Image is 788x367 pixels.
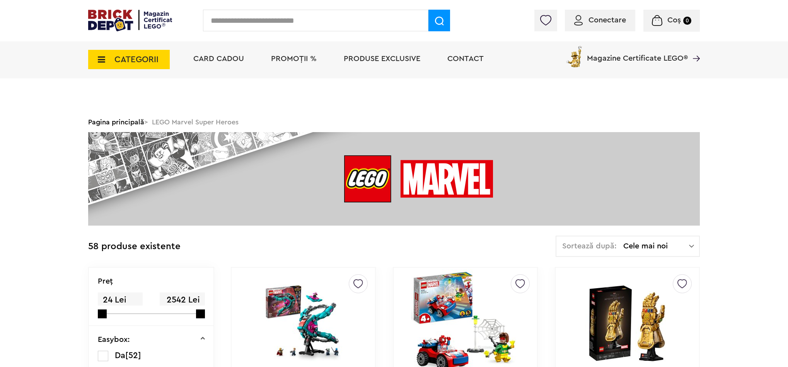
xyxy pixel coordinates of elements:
p: Preţ [98,277,113,285]
span: Da [115,351,125,360]
a: Conectare [574,16,626,24]
div: 58 produse existente [88,236,181,258]
span: Sortează după: [562,242,617,250]
img: Nava noilor Gardieni - Ambalaj deteriorat [249,284,358,362]
span: Coș [667,16,681,24]
a: Produse exclusive [344,55,420,63]
img: LEGO Marvel Super Heroes [88,132,700,226]
span: Magazine Certificate LEGO® [587,44,688,62]
img: Manusa Infinitului [573,284,681,362]
a: Card Cadou [193,55,244,63]
small: 0 [683,17,691,25]
p: Easybox: [98,336,130,343]
span: [52] [125,351,141,360]
a: Magazine Certificate LEGO® [688,44,700,52]
span: 24 Lei [98,292,143,308]
span: Cele mai noi [623,242,689,250]
span: 2542 Lei [160,292,205,308]
span: CATEGORII [114,55,159,64]
div: > LEGO Marvel Super Heroes [88,112,700,132]
span: Conectare [588,16,626,24]
a: Pagina principală [88,119,144,126]
a: Contact [447,55,484,63]
a: PROMOȚII % [271,55,317,63]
